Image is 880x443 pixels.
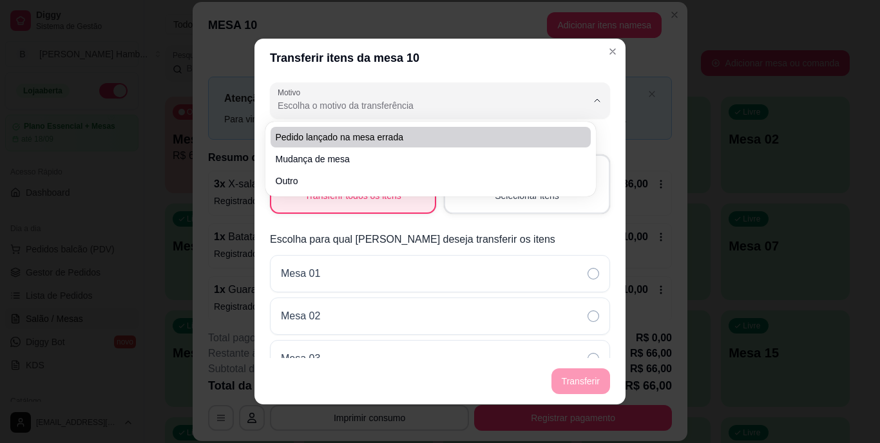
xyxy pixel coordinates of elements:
[276,153,573,165] span: Mudança de mesa
[602,41,623,62] button: Close
[276,131,573,144] span: Pedido lançado na mesa errada
[281,351,320,366] p: Mesa 03
[254,39,626,77] header: Transferir itens da mesa 10
[270,232,610,247] p: Escolha para qual [PERSON_NAME] deseja transferir os itens
[278,99,587,112] span: Escolha o motivo da transferência
[278,87,305,98] label: Motivo
[276,174,573,187] span: Outro
[281,308,320,324] p: Mesa 02
[281,266,320,281] p: Mesa 01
